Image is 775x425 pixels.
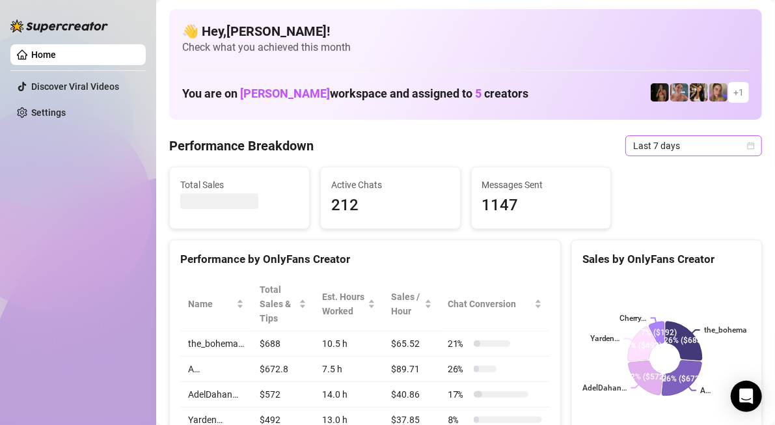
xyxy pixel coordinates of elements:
h1: You are on workspace and assigned to creators [182,87,528,101]
td: 7.5 h [314,357,383,382]
span: Chat Conversion [448,297,532,311]
text: Cherry… [619,314,647,323]
td: A… [180,357,252,382]
span: 5 [475,87,482,100]
span: + 1 [733,85,744,100]
span: [PERSON_NAME] [240,87,330,100]
img: Yarden [670,83,688,102]
span: Messages Sent [482,178,601,192]
img: AdelDahan [690,83,708,102]
td: $40.86 [383,382,440,407]
th: Sales / Hour [383,277,440,331]
a: Settings [31,107,66,118]
div: Est. Hours Worked [322,290,365,318]
span: 26 % [448,362,469,376]
a: Home [31,49,56,60]
h4: Performance Breakdown [169,137,314,155]
span: Name [188,297,234,311]
span: 21 % [448,336,469,351]
span: Total Sales [180,178,299,192]
span: 212 [331,193,450,218]
th: Chat Conversion [440,277,550,331]
span: Check what you achieved this month [182,40,749,55]
span: 1147 [482,193,601,218]
img: the_bohema [651,83,669,102]
td: $688 [252,331,314,357]
td: 10.5 h [314,331,383,357]
td: $89.71 [383,357,440,382]
span: Total Sales & Tips [260,282,296,325]
img: Cherry [709,83,727,102]
td: 14.0 h [314,382,383,407]
span: Sales / Hour [391,290,422,318]
td: $672.8 [252,357,314,382]
td: the_bohema… [180,331,252,357]
text: Yarden… [590,335,620,344]
td: $65.52 [383,331,440,357]
text: the_bohema… [704,326,752,335]
div: Performance by OnlyFans Creator [180,251,550,268]
span: 17 % [448,387,469,402]
text: AdelDahan… [583,383,627,392]
th: Total Sales & Tips [252,277,314,331]
span: Active Chats [331,178,450,192]
a: Discover Viral Videos [31,81,119,92]
td: AdelDahan… [180,382,252,407]
th: Name [180,277,252,331]
text: A… [700,386,711,395]
div: Open Intercom Messenger [731,381,762,412]
td: $572 [252,382,314,407]
span: Last 7 days [633,136,754,156]
h4: 👋 Hey, [PERSON_NAME] ! [182,22,749,40]
div: Sales by OnlyFans Creator [582,251,751,268]
span: calendar [747,142,755,150]
img: logo-BBDzfeDw.svg [10,20,108,33]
